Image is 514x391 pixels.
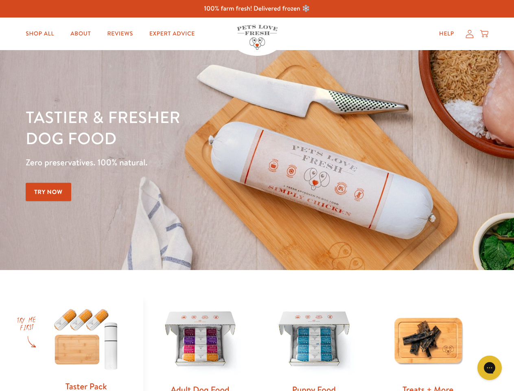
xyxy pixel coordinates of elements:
[26,106,334,149] h1: Tastier & fresher dog food
[26,155,334,170] p: Zero preservatives. 100% natural.
[101,26,139,42] a: Reviews
[19,26,61,42] a: Shop All
[64,26,97,42] a: About
[433,26,461,42] a: Help
[143,26,201,42] a: Expert Advice
[237,25,278,50] img: Pets Love Fresh
[26,183,71,201] a: Try Now
[473,353,506,383] iframe: Gorgias live chat messenger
